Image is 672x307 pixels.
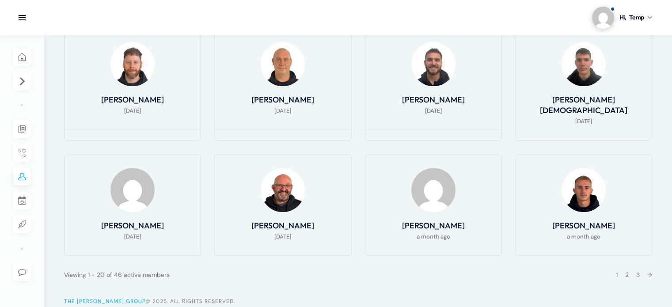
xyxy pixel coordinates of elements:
[567,231,600,242] span: a month ago
[619,13,626,22] span: Hi,
[402,220,465,231] a: [PERSON_NAME]
[64,298,146,305] a: The [PERSON_NAME] Group
[562,42,606,86] img: Profile Photo
[101,220,164,231] a: [PERSON_NAME]
[562,168,606,212] img: Profile Photo
[647,271,652,279] a: →
[592,7,614,29] img: Profile picture of Temp Access
[124,231,141,242] span: [DATE]
[274,231,291,242] span: [DATE]
[110,168,155,212] img: Profile Photo
[124,106,141,116] span: [DATE]
[261,168,305,212] img: Profile Photo
[261,42,305,86] img: Profile Photo
[274,106,291,116] span: [DATE]
[411,42,456,86] img: Profile Photo
[636,271,640,279] a: 3
[625,271,629,279] a: 2
[592,7,652,29] a: Profile picture of Temp AccessHi,Temp
[64,296,652,307] div: © 2025. All Rights Reserved.
[629,13,644,22] span: Temp
[425,106,442,116] span: [DATE]
[110,42,155,86] img: Profile Photo
[417,231,450,242] span: a month ago
[552,220,615,231] a: [PERSON_NAME]
[251,220,314,231] a: [PERSON_NAME]
[101,95,164,105] a: [PERSON_NAME]
[402,95,465,105] a: [PERSON_NAME]
[64,269,170,280] div: Viewing 1 - 20 of 46 active members
[251,95,314,105] a: [PERSON_NAME]
[575,116,592,127] span: [DATE]
[540,95,627,115] a: [PERSON_NAME][DEMOGRAPHIC_DATA]
[616,271,618,279] span: 1
[411,168,456,212] img: Profile Photo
